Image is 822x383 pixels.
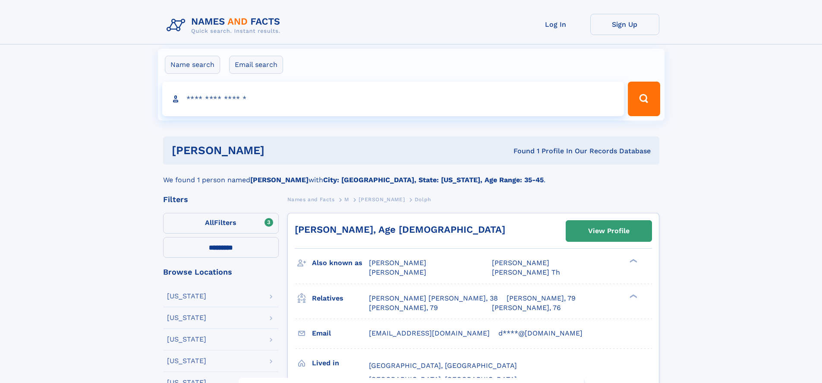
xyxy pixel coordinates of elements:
img: Logo Names and Facts [163,14,287,37]
div: We found 1 person named with . [163,165,659,185]
div: ❯ [627,258,638,264]
h3: Email [312,326,369,341]
button: Search Button [628,82,660,116]
div: Browse Locations [163,268,279,276]
span: [PERSON_NAME] [369,259,426,267]
label: Filters [163,213,279,234]
a: [PERSON_NAME] [PERSON_NAME], 38 [369,294,498,303]
div: [US_STATE] [167,336,206,343]
b: City: [GEOGRAPHIC_DATA], State: [US_STATE], Age Range: 35-45 [323,176,544,184]
div: Found 1 Profile In Our Records Database [389,146,651,156]
span: [PERSON_NAME] [369,268,426,276]
a: [PERSON_NAME], Age [DEMOGRAPHIC_DATA] [295,224,505,235]
h3: Lived in [312,356,369,370]
div: [US_STATE] [167,314,206,321]
span: Dolph [415,196,431,203]
a: View Profile [566,221,652,241]
h3: Also known as [312,256,369,270]
div: Filters [163,196,279,203]
div: ❯ [627,293,638,299]
label: Email search [229,56,283,74]
h1: [PERSON_NAME] [172,145,389,156]
div: View Profile [588,221,630,241]
span: [PERSON_NAME] [359,196,405,203]
a: Names and Facts [287,194,335,205]
span: [EMAIL_ADDRESS][DOMAIN_NAME] [369,329,490,337]
span: M [344,196,349,203]
span: All [205,218,214,227]
a: M [344,194,349,205]
span: [PERSON_NAME] Th [492,268,560,276]
span: [GEOGRAPHIC_DATA], [GEOGRAPHIC_DATA] [369,361,517,370]
div: [US_STATE] [167,293,206,300]
a: [PERSON_NAME], 79 [369,303,438,313]
input: search input [162,82,624,116]
a: [PERSON_NAME], 79 [507,294,576,303]
a: Sign Up [590,14,659,35]
b: [PERSON_NAME] [250,176,309,184]
a: [PERSON_NAME] [359,194,405,205]
label: Name search [165,56,220,74]
a: [PERSON_NAME], 76 [492,303,561,313]
h3: Relatives [312,291,369,306]
a: Log In [521,14,590,35]
div: [US_STATE] [167,358,206,364]
span: [PERSON_NAME] [492,259,549,267]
